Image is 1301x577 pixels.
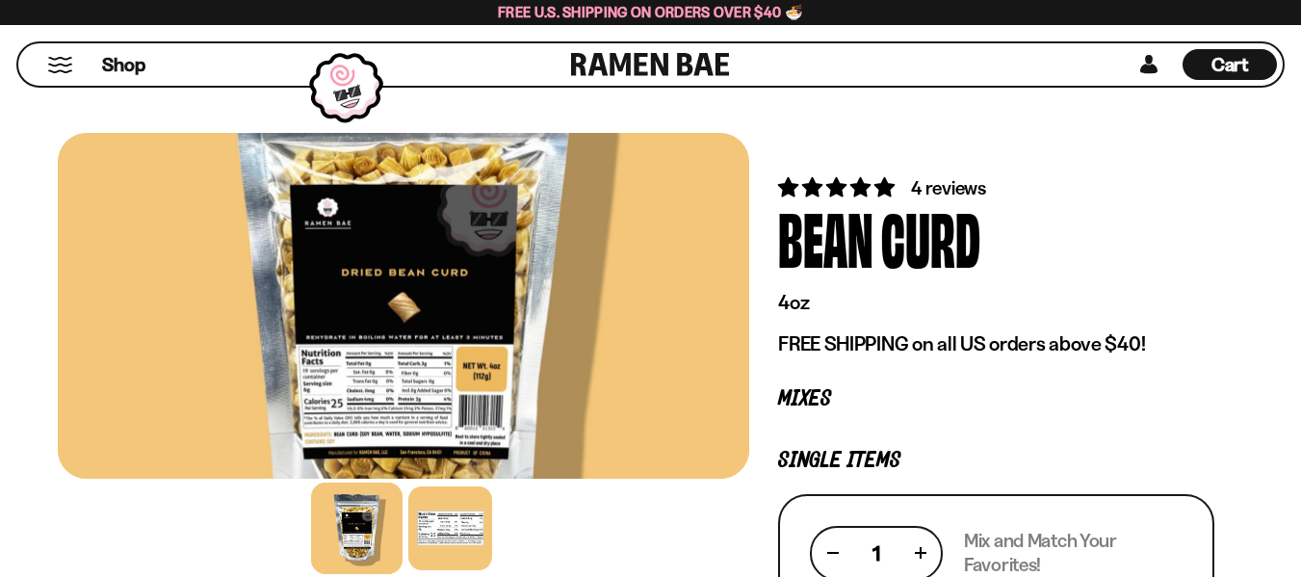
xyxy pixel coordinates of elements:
p: Mixes [778,390,1214,408]
div: Bean [778,201,873,274]
span: 1 [872,541,880,565]
div: Cart [1183,43,1277,86]
span: Free U.S. Shipping on Orders over $40 🍜 [498,3,803,21]
p: Single Items [778,452,1214,470]
span: Cart [1211,53,1249,76]
a: Shop [102,49,145,80]
span: 5.00 stars [778,175,898,199]
p: FREE SHIPPING on all US orders above $40! [778,331,1214,356]
div: Curd [881,201,980,274]
span: Shop [102,52,145,78]
p: Mix and Match Your Favorites! [964,529,1183,577]
button: Mobile Menu Trigger [47,57,73,73]
p: 4oz [778,290,1214,315]
span: 4 reviews [911,176,985,199]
